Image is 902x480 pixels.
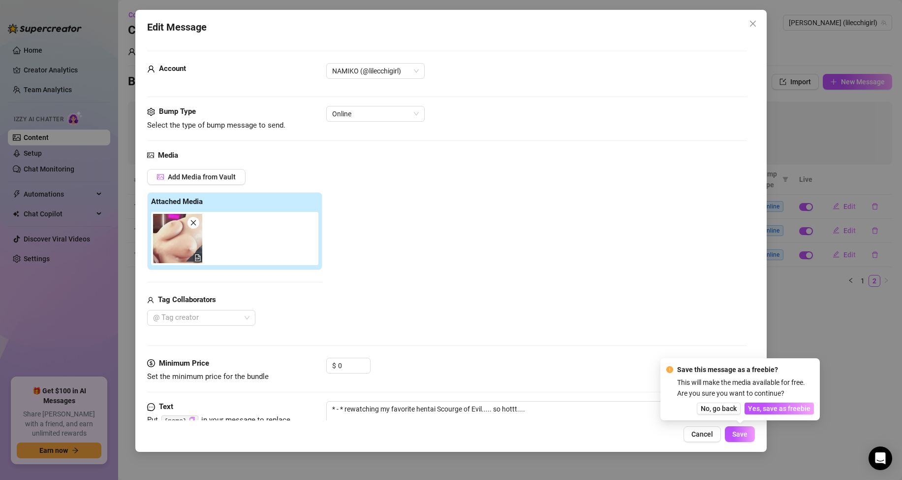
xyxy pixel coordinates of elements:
span: Close [745,20,761,28]
button: No, go back [697,403,741,414]
span: exclamation-circle [666,366,673,373]
button: Close [745,16,761,32]
span: picture [157,173,164,180]
span: close [190,219,197,226]
div: This will make the media available for free. Are you sure you want to continue? [677,377,814,399]
span: Put in your message to replace it with the fan's first name. [147,415,291,436]
button: Yes, save as freebie [745,403,814,414]
strong: Account [159,64,186,73]
div: Save this message as a freebie? [677,364,814,375]
span: Cancel [691,430,713,438]
span: close [749,20,757,28]
button: Click to Copy [189,416,195,424]
img: media [153,214,202,263]
button: Add Media from Vault [147,169,246,185]
span: user [147,63,155,75]
span: file-gif [194,254,201,261]
strong: Minimum Price [159,359,209,368]
span: setting [147,106,155,118]
span: user [147,294,154,306]
span: message [147,401,155,413]
span: Add Media from Vault [168,173,236,181]
code: {name} [161,415,198,426]
span: dollar [147,358,155,370]
div: Open Intercom Messenger [869,446,892,470]
span: NAMIKO (@lilecchigirl) [332,64,419,78]
span: Edit Message [147,20,207,35]
span: Yes, save as freebie [748,405,810,412]
span: copy [189,417,195,423]
strong: Bump Type [159,107,196,116]
strong: Media [158,151,178,160]
textarea: * - * rewatching my favorite hentai Scourge of Evil..... so hottt.... [326,401,726,441]
button: Save [725,426,755,442]
span: No, go back [701,405,737,412]
span: Select the type of bump message to send. [147,121,285,130]
span: picture [147,150,154,162]
span: Online [332,106,419,121]
strong: Text [159,402,173,411]
span: Save [732,430,747,438]
strong: Tag Collaborators [158,295,216,304]
span: Set the minimum price for the bundle [147,372,269,381]
strong: Attached Media [151,197,203,206]
button: Cancel [684,426,721,442]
